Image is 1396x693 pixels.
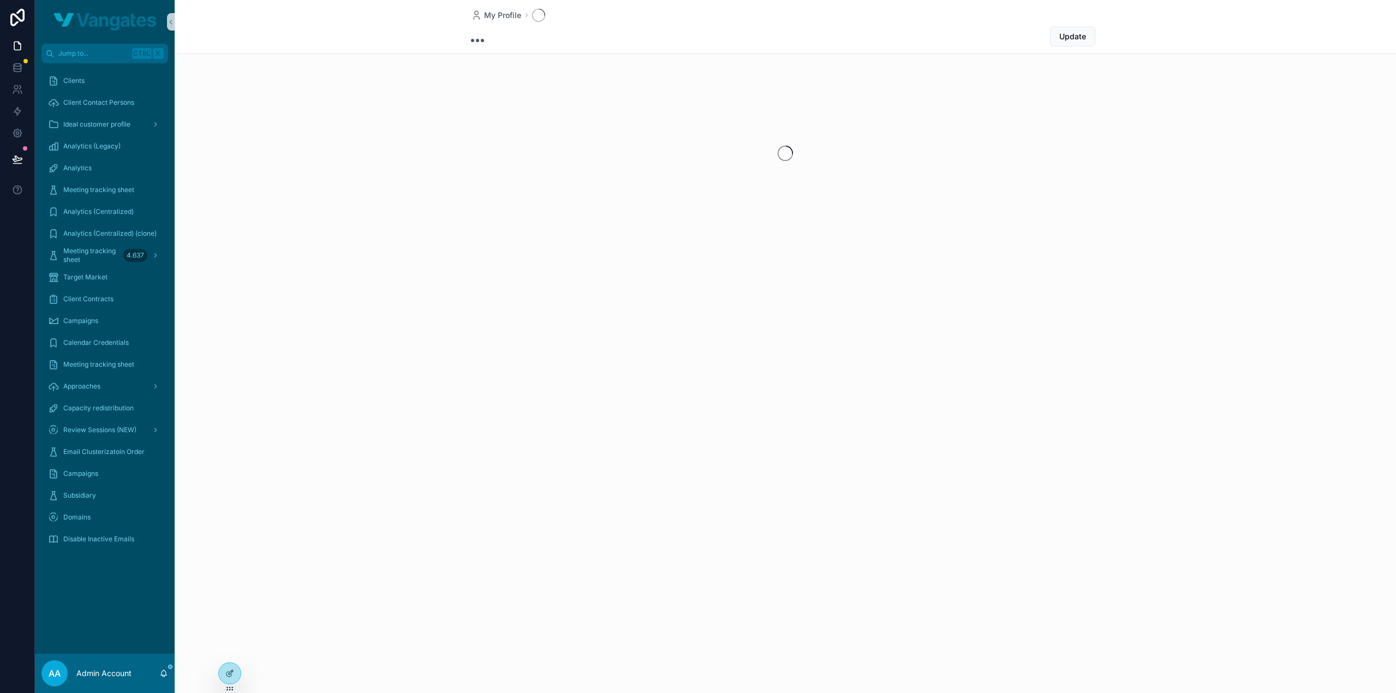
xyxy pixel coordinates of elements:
[63,247,119,264] span: Meeting tracking sheet
[41,93,168,112] a: Client Contact Persons
[63,382,100,391] span: Approaches
[41,136,168,156] a: Analytics (Legacy)
[58,49,128,58] span: Jump to...
[63,98,134,107] span: Client Contact Persons
[63,120,130,129] span: Ideal customer profile
[63,273,108,282] span: Target Market
[154,49,163,58] span: K
[41,420,168,440] a: Review Sessions (NEW)
[63,404,134,413] span: Capacity redistribution
[63,207,134,216] span: Analytics (Centralized)
[41,224,168,243] a: Analytics (Centralized) (clone)
[41,355,168,374] a: Meeting tracking sheet
[123,249,147,262] div: 4.637
[41,267,168,287] a: Target Market
[63,76,85,85] span: Clients
[63,295,114,303] span: Client Contracts
[41,442,168,462] a: Email Clusterizatoin Order
[35,63,175,563] div: scrollable content
[63,338,129,347] span: Calendar Credentials
[1050,27,1095,46] button: Update
[484,10,521,21] span: My Profile
[41,486,168,505] a: Subsidiary
[63,142,121,151] span: Analytics (Legacy)
[63,513,91,522] span: Domains
[41,289,168,309] a: Client Contracts
[76,668,132,679] p: Admin Account
[63,469,98,478] span: Campaigns
[63,316,98,325] span: Campaigns
[41,311,168,331] a: Campaigns
[132,48,152,59] span: Ctrl
[1059,31,1086,42] span: Update
[41,464,168,483] a: Campaigns
[63,491,96,500] span: Subsidiary
[41,377,168,396] a: Approaches
[63,164,92,172] span: Analytics
[63,229,157,238] span: Analytics (Centralized) (clone)
[41,246,168,265] a: Meeting tracking sheet4.637
[63,426,136,434] span: Review Sessions (NEW)
[41,180,168,200] a: Meeting tracking sheet
[49,667,61,680] span: AA
[63,360,134,369] span: Meeting tracking sheet
[63,186,134,194] span: Meeting tracking sheet
[41,333,168,353] a: Calendar Credentials
[41,507,168,527] a: Domains
[53,13,156,31] img: App logo
[41,158,168,178] a: Analytics
[41,71,168,91] a: Clients
[41,202,168,222] a: Analytics (Centralized)
[471,10,521,21] a: My Profile
[63,535,134,543] span: Disable Inactive Emails
[41,44,168,63] button: Jump to...CtrlK
[41,115,168,134] a: Ideal customer profile
[41,398,168,418] a: Capacity redistribution
[41,529,168,549] a: Disable Inactive Emails
[63,447,145,456] span: Email Clusterizatoin Order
